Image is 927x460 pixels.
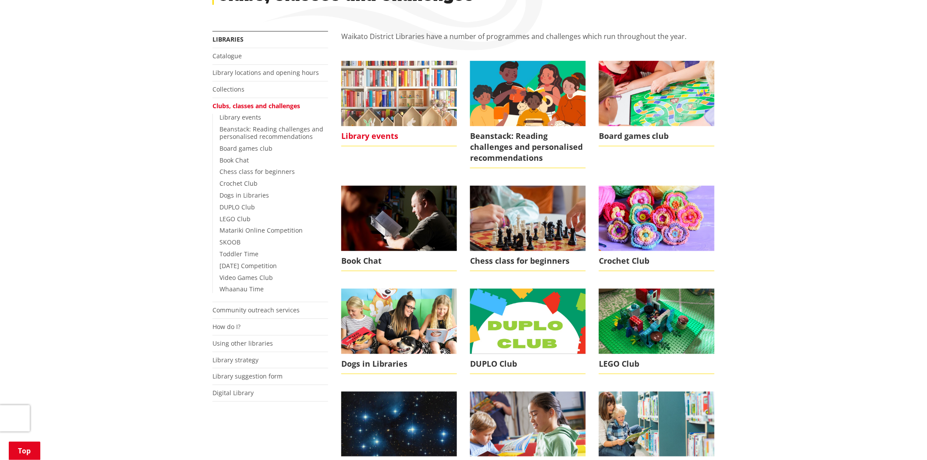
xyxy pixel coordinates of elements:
[341,61,457,146] a: easter holiday events Library events
[219,113,261,121] a: Library events
[212,356,258,364] a: Library strategy
[212,35,244,43] a: Libraries
[212,322,241,331] a: How do I?
[341,251,457,271] span: Book Chat
[599,61,715,146] a: Board games club
[219,273,273,282] a: Video Games Club
[470,392,586,456] img: Skoob
[219,203,255,211] a: DUPLO Club
[470,61,586,126] img: beanstack 2023
[470,289,586,354] img: duplo club
[599,61,715,126] img: Board games club
[219,215,251,223] a: LEGO Club
[887,423,918,455] iframe: Messenger Launcher
[219,191,269,199] a: Dogs in Libraries
[341,31,715,52] p: Waikato District Libraries have a number of programmes and challenges which run throughout the year.
[470,186,586,271] a: Chess class for beginners
[470,354,586,374] span: DUPLO Club
[212,85,244,93] a: Collections
[599,354,715,374] span: LEGO Club
[212,52,242,60] a: Catalogue
[341,289,457,354] img: Dogs in Libraries
[212,389,254,397] a: Digital Library
[212,339,273,347] a: Using other libraries
[219,285,264,293] a: Whaanau Time
[470,61,586,168] a: beanstack 2023 Beanstack: Reading challenges and personalised recommendations
[219,167,295,176] a: Chess class for beginners
[599,392,715,456] img: Toddler-time
[599,289,715,374] a: lego 8 LEGO Club
[212,306,300,314] a: Community outreach services
[219,250,258,258] a: Toddler Time
[470,251,586,271] span: Chess class for beginners
[9,442,40,460] a: Top
[341,289,457,374] a: Dogs in Libraries Dogs in Libraries
[470,289,586,374] a: duplo club DUPLO Club
[341,186,457,271] a: Book chat Book Chat
[470,186,586,251] img: Chess club
[599,126,715,146] span: Board games club
[599,251,715,271] span: Crochet Club
[470,126,586,169] span: Beanstack: Reading challenges and personalised recommendations
[341,354,457,374] span: Dogs in Libraries
[212,372,283,380] a: Library suggestion form
[219,179,258,188] a: Crochet Club
[212,68,319,77] a: Library locations and opening hours
[219,144,272,152] a: Board games club
[341,61,457,126] img: easter holiday events
[599,186,715,251] img: Crochet banner
[219,262,277,270] a: [DATE] Competition
[599,289,715,354] img: lego 8
[219,156,249,164] a: Book Chat
[219,125,323,141] a: Beanstack: Reading challenges and personalised recommendations
[341,392,457,456] img: matariki stars
[219,238,241,246] a: SKOOB
[599,186,715,271] a: Crochet banner Crochet Club
[219,226,303,234] a: Matariki Online Competition
[341,186,457,251] img: Book-chat
[341,126,457,146] span: Library events
[212,102,300,110] a: Clubs, classes and challenges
